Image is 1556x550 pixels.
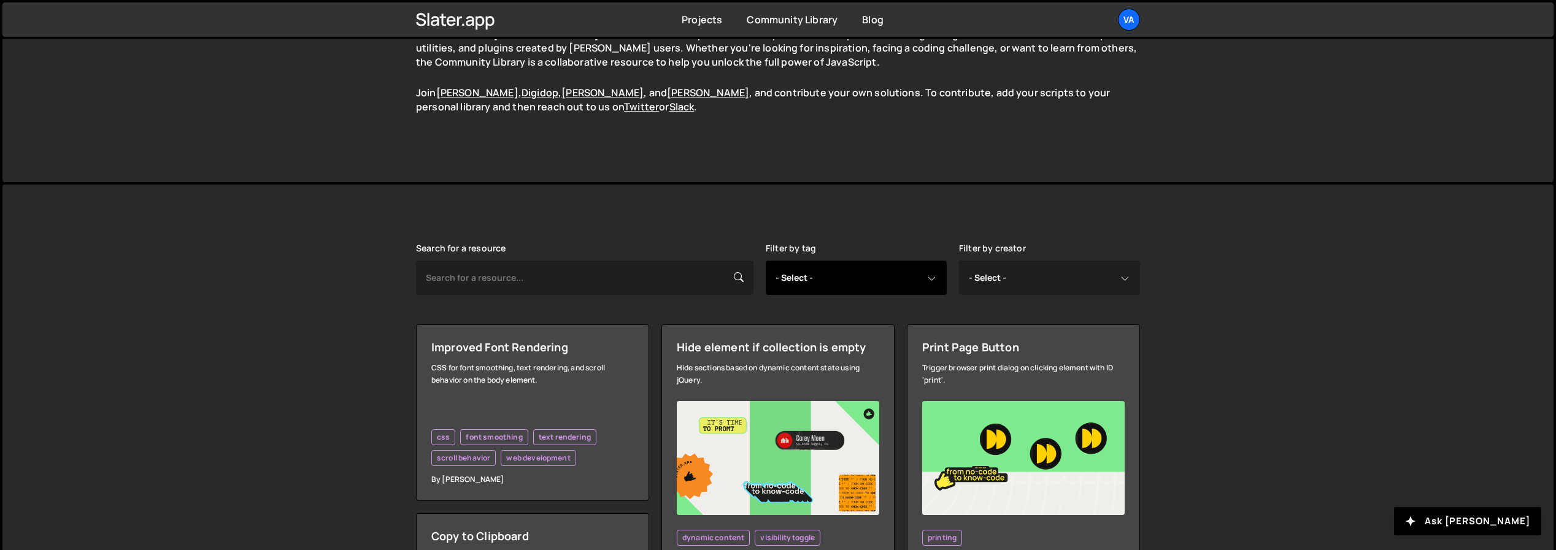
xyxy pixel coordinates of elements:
a: Improved Font Rendering CSS for font smoothing, text rendering, and scroll behavior on the body e... [416,324,649,501]
div: Trigger browser print dialog on clicking element with ID 'print'. [922,362,1125,386]
a: Community Library [747,13,838,26]
img: YT%20-%20Thumb%20(12).png [922,401,1125,515]
span: web development [506,453,570,463]
a: Va [1118,9,1140,31]
div: CSS for font smoothing, text rendering, and scroll behavior on the body element. [431,362,634,386]
img: YT%20-%20Thumb%20(16).png [677,401,879,515]
a: Blog [862,13,884,26]
a: [PERSON_NAME] [436,86,518,99]
div: Hide element if collection is empty [677,340,879,354]
div: Print Page Button [922,340,1125,354]
input: Search for a resource... [416,261,753,295]
div: Hide sections based on dynamic content state using jQuery. [677,362,879,386]
a: Twitter [624,100,659,113]
span: css [437,432,450,442]
div: Improved Font Rendering [431,340,634,354]
div: By [PERSON_NAME] [431,473,634,486]
span: visibility toggle [760,533,815,543]
span: printing [928,533,957,543]
a: [PERSON_NAME] [561,86,644,99]
a: [PERSON_NAME] [667,86,749,99]
button: Ask [PERSON_NAME] [1394,507,1541,535]
a: Digidop [522,86,558,99]
a: Projects [682,13,722,26]
div: Copy to Clipboard [431,529,634,543]
span: font smoothing [466,432,522,442]
label: Filter by tag [766,243,816,253]
label: Search for a resource [416,243,506,253]
p: Join , , , and , and contribute your own solutions. To contribute, add your scripts to your perso... [416,86,1140,113]
span: text rendering [539,432,591,442]
span: scroll behavior [437,453,490,463]
a: Slack [669,100,695,113]
span: dynamic content [682,533,744,543]
label: Filter by creator [959,243,1026,253]
p: Welcome to the [GEOGRAPHIC_DATA], home to Webflow-specific JavaScript solutions. Explore the ever... [416,28,1140,69]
